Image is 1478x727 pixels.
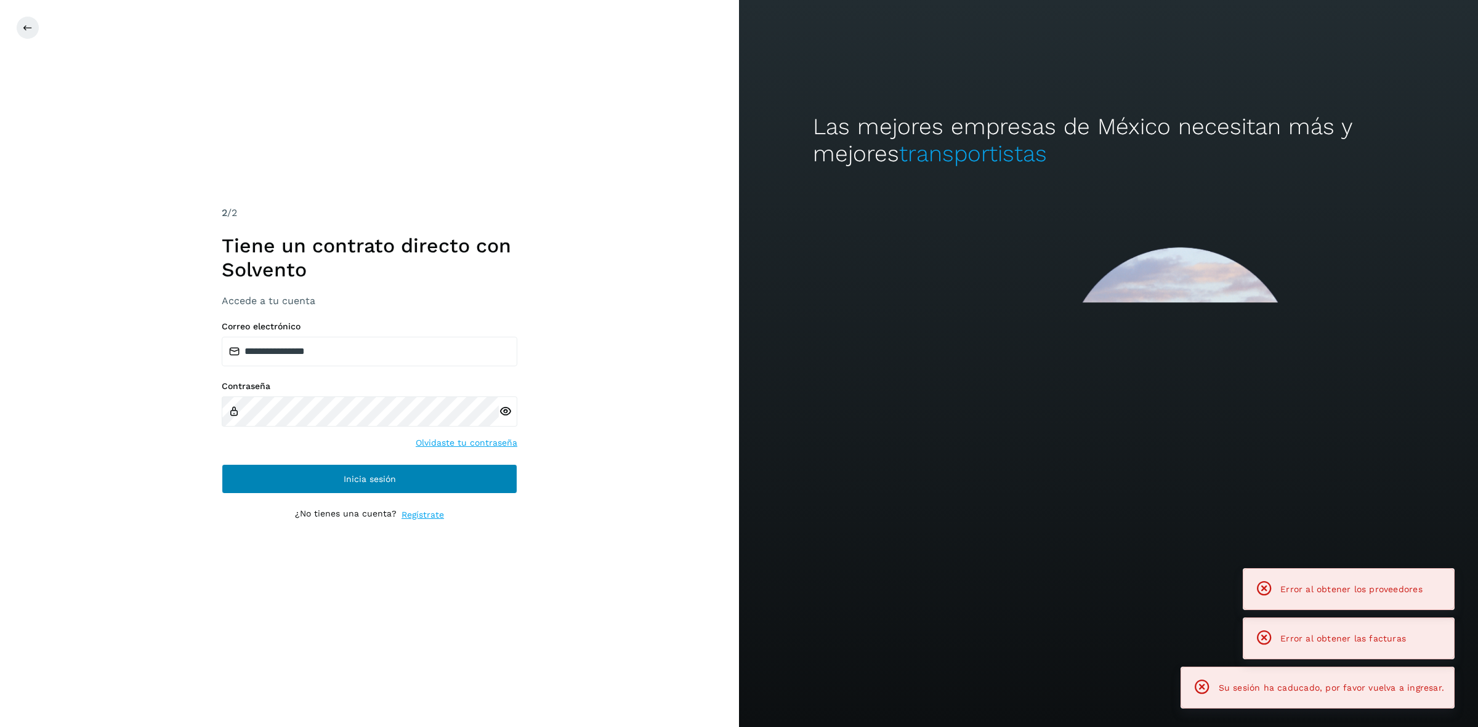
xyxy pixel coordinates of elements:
span: 2 [222,207,227,219]
p: ¿No tienes una cuenta? [295,508,397,521]
a: Olvidaste tu contraseña [416,436,517,449]
h3: Accede a tu cuenta [222,295,517,307]
h2: Las mejores empresas de México necesitan más y mejores [813,113,1404,168]
label: Contraseña [222,381,517,392]
label: Correo electrónico [222,321,517,332]
a: Regístrate [402,508,444,521]
span: Su sesión ha caducado, por favor vuelva a ingresar. [1219,683,1444,693]
h1: Tiene un contrato directo con Solvento [222,234,517,281]
span: Inicia sesión [344,475,396,483]
span: transportistas [899,140,1047,167]
span: Error al obtener los proveedores [1280,584,1423,594]
div: /2 [222,206,517,220]
button: Inicia sesión [222,464,517,494]
span: Error al obtener las facturas [1280,633,1406,643]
